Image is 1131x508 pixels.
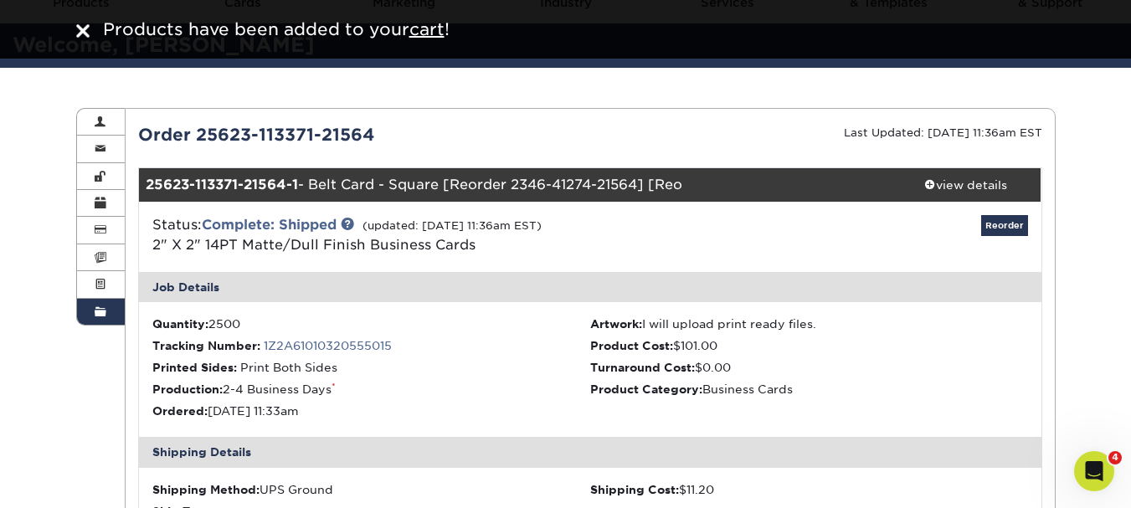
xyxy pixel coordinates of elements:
strong: Artwork: [590,317,642,331]
span: 2" X 2" 14PT Matte/Dull Finish Business Cards [152,237,476,253]
span: Products have been added to your ! [103,19,450,39]
li: [DATE] 11:33am [152,403,590,419]
div: view details [891,177,1041,193]
strong: 25623-113371-21564-1 [146,177,298,192]
strong: Ordered: [152,404,208,418]
div: UPS Ground [152,481,590,498]
span: Print Both Sides [240,361,337,374]
div: $11.20 [590,481,1028,498]
iframe: Intercom live chat [1074,451,1114,491]
strong: Shipping Method: [152,483,260,496]
div: Status: [140,215,740,255]
a: Complete: Shipped [202,217,337,233]
img: close [76,24,90,38]
strong: Tracking Number: [152,339,260,352]
strong: Product Cost: [590,339,673,352]
div: Order 25623-113371-21564 [126,122,590,147]
strong: Shipping Cost: [590,483,679,496]
span: 4 [1108,451,1122,464]
li: $0.00 [590,359,1028,376]
li: I will upload print ready files. [590,316,1028,332]
a: 1Z2A61010320555015 [264,339,392,352]
div: Shipping Details [139,437,1041,467]
li: Business Cards [590,381,1028,398]
strong: Printed Sides: [152,361,237,374]
li: 2-4 Business Days [152,381,590,398]
li: $101.00 [590,337,1028,354]
div: Job Details [139,272,1041,302]
strong: Quantity: [152,317,208,331]
strong: Production: [152,382,223,396]
a: Reorder [981,215,1028,236]
u: cart [409,19,445,39]
div: - Belt Card - Square [Reorder 2346-41274-21564] [Reo [139,168,891,202]
small: Last Updated: [DATE] 11:36am EST [844,126,1042,139]
small: (updated: [DATE] 11:36am EST) [362,219,542,232]
strong: Product Category: [590,382,702,396]
li: 2500 [152,316,590,332]
a: view details [891,168,1041,202]
strong: Turnaround Cost: [590,361,695,374]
